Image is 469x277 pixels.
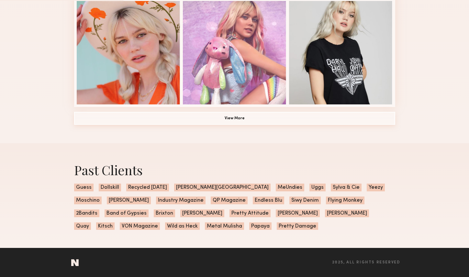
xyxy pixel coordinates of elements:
[154,209,175,217] span: Brixton
[331,184,362,191] span: Sylva & Cie
[325,209,369,217] span: [PERSON_NAME]
[367,184,385,191] span: Yeezy
[276,184,304,191] span: MeUndies
[326,197,364,204] span: Flying Monkey
[74,161,395,178] div: Past Clients
[96,222,115,230] span: Kitsch
[165,222,200,230] span: Wild as Heck
[332,261,400,265] span: 2025, all rights reserved
[105,209,149,217] span: Band of Gypsies
[120,222,160,230] span: VON Magazine
[74,197,102,204] span: Moschino
[174,184,271,191] span: [PERSON_NAME][GEOGRAPHIC_DATA]
[276,209,320,217] span: [PERSON_NAME]
[180,209,224,217] span: [PERSON_NAME]
[74,184,94,191] span: Guess
[229,209,271,217] span: Pretty Attitude
[289,197,321,204] span: Siwy Denim
[253,197,284,204] span: Endless Blu
[249,222,272,230] span: Papaya
[74,112,395,125] button: View More
[277,222,318,230] span: Pretty Damage
[74,222,91,230] span: Quay
[309,184,326,191] span: Uggs
[156,197,206,204] span: Industry Magazine
[205,222,244,230] span: Metal Mulisha
[99,184,121,191] span: Dollskill
[126,184,169,191] span: Recycled [DATE]
[211,197,248,204] span: QP Magazine
[74,209,99,217] span: 2Bandits
[107,197,151,204] span: [PERSON_NAME]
